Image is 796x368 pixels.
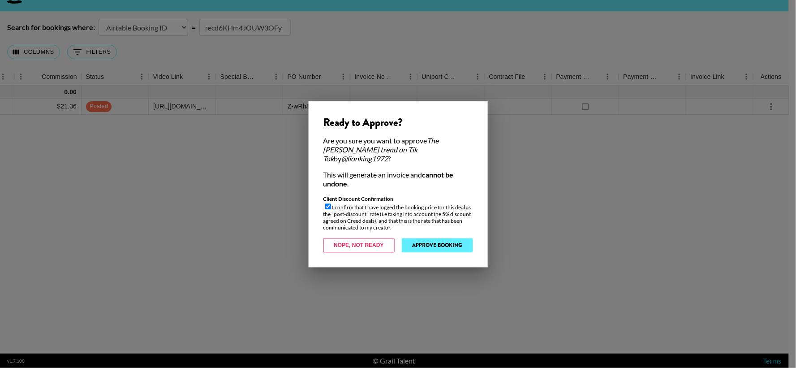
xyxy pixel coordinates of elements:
button: Approve Booking [402,238,473,252]
em: @ lionking1972 [342,154,388,163]
div: Ready to Approve? [323,116,473,129]
em: The [PERSON_NAME] trend on Tik Tok [323,136,439,163]
strong: cannot be undone [323,170,454,188]
button: Nope, Not Ready [323,238,395,252]
div: Are you sure you want to approve by ? [323,136,473,163]
div: I confirm that I have logged the booking price for this deal as the "post-discount" rate (i.e tak... [323,195,473,231]
div: This will generate an invoice and . [323,170,473,188]
strong: Client Discount Confirmation [323,195,394,202]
